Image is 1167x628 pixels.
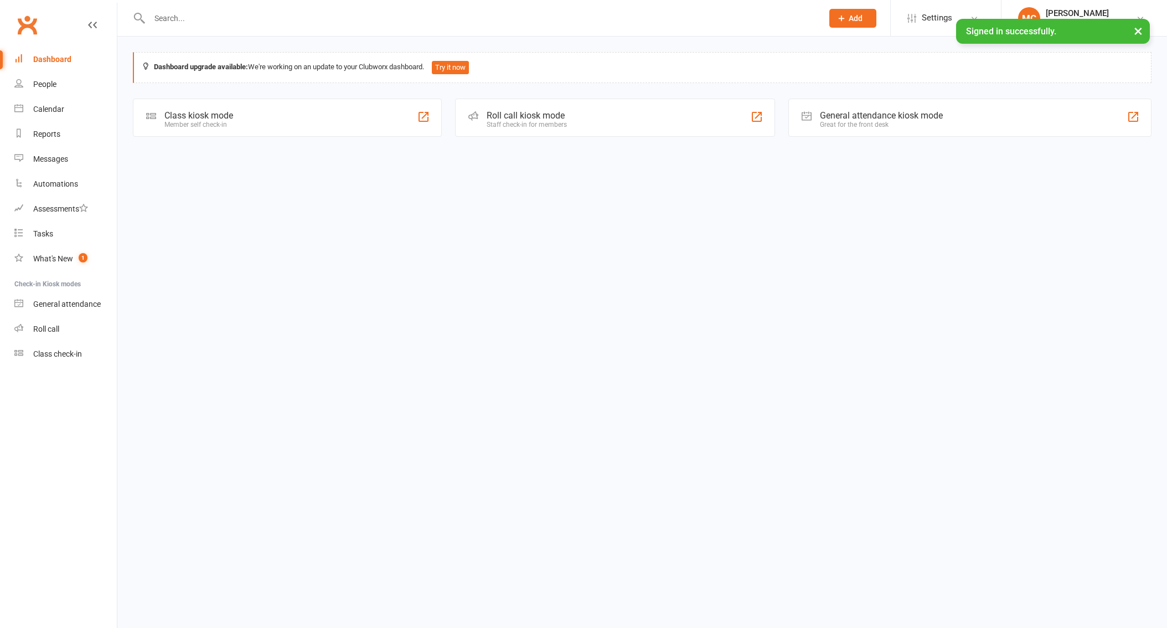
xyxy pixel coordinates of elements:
[33,300,101,308] div: General attendance
[1046,18,1109,28] div: ZenSport
[14,246,117,271] a: What's New1
[14,147,117,172] a: Messages
[14,317,117,342] a: Roll call
[14,122,117,147] a: Reports
[133,52,1151,83] div: We're working on an update to your Clubworx dashboard.
[33,204,88,213] div: Assessments
[1128,19,1148,43] button: ×
[14,72,117,97] a: People
[14,197,117,222] a: Assessments
[829,9,876,28] button: Add
[14,222,117,246] a: Tasks
[33,349,82,358] div: Class check-in
[33,254,73,263] div: What's New
[14,172,117,197] a: Automations
[79,253,87,262] span: 1
[33,155,68,163] div: Messages
[14,342,117,367] a: Class kiosk mode
[820,121,943,128] div: Great for the front desk
[966,26,1056,37] span: Signed in successfully.
[164,121,233,128] div: Member self check-in
[1046,8,1109,18] div: [PERSON_NAME]
[33,80,56,89] div: People
[487,110,567,121] div: Roll call kiosk mode
[820,110,943,121] div: General attendance kiosk mode
[33,179,78,188] div: Automations
[33,229,53,238] div: Tasks
[33,130,60,138] div: Reports
[14,47,117,72] a: Dashboard
[164,110,233,121] div: Class kiosk mode
[14,292,117,317] a: General attendance kiosk mode
[146,11,815,26] input: Search...
[487,121,567,128] div: Staff check-in for members
[14,97,117,122] a: Calendar
[1018,7,1040,29] div: MC
[13,11,41,39] a: Clubworx
[432,61,469,74] button: Try it now
[922,6,952,30] span: Settings
[849,14,863,23] span: Add
[33,55,71,64] div: Dashboard
[33,105,64,114] div: Calendar
[154,63,248,71] strong: Dashboard upgrade available:
[33,325,59,333] div: Roll call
